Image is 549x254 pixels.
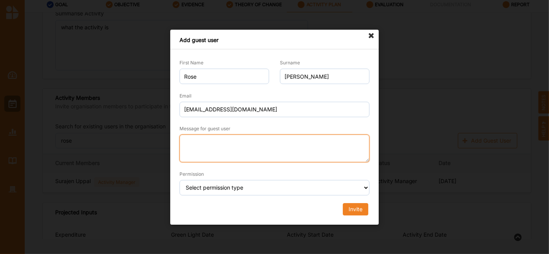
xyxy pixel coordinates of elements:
label: Email [180,93,191,99]
input: Enter first name [180,69,269,84]
input: Enter Email [180,102,369,117]
label: Permission [180,171,204,177]
div: Message for guest user [180,125,230,132]
button: Invite [343,203,368,215]
div: Invite [349,205,363,212]
label: First Name [180,59,203,66]
input: Enter Surname [280,69,369,84]
label: Surname [280,59,300,66]
div: Add guest user [170,30,379,49]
